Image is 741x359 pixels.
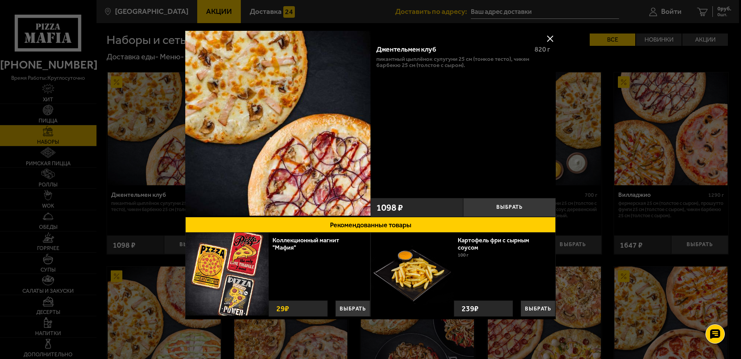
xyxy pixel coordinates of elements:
[376,56,550,68] p: Пикантный цыплёнок сулугуни 25 см (тонкое тесто), Чикен Барбекю 25 см (толстое с сыром).
[458,252,469,258] span: 100 г
[185,217,556,233] button: Рекомендованные товары
[335,300,370,317] button: Выбрать
[535,45,550,54] span: 820 г
[185,31,370,216] img: Джентельмен клуб
[463,198,556,217] button: Выбрать
[185,31,370,217] a: Джентельмен клуб
[521,300,555,317] button: Выбрать
[376,45,528,54] div: Джентельмен клуб
[272,237,339,251] a: Коллекционный магнит "Мафия"
[460,301,480,316] strong: 239 ₽
[274,301,291,316] strong: 29 ₽
[376,203,403,212] span: 1098 ₽
[458,237,529,251] a: Картофель фри с сырным соусом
